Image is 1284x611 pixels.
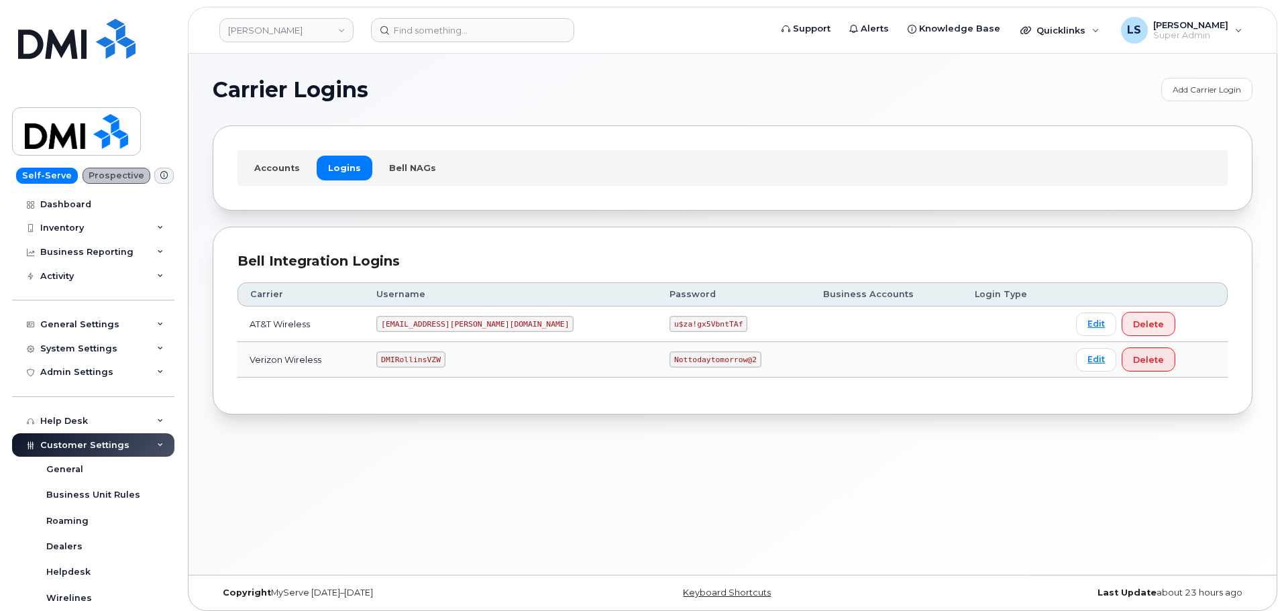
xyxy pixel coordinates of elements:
[237,307,364,342] td: AT&T Wireless
[1076,348,1116,372] a: Edit
[811,282,963,307] th: Business Accounts
[378,156,447,180] a: Bell NAGs
[213,80,368,100] span: Carrier Logins
[1098,588,1157,598] strong: Last Update
[213,588,559,598] div: MyServe [DATE]–[DATE]
[237,282,364,307] th: Carrier
[364,282,657,307] th: Username
[317,156,372,180] a: Logins
[237,252,1228,271] div: Bell Integration Logins
[670,351,761,368] code: Nottodaytomorrow@2
[1161,78,1252,101] a: Add Carrier Login
[1076,313,1116,336] a: Edit
[683,588,771,598] a: Keyboard Shortcuts
[237,342,364,378] td: Verizon Wireless
[1133,353,1164,366] span: Delete
[376,351,445,368] code: DMIRollinsVZW
[223,588,271,598] strong: Copyright
[906,588,1252,598] div: about 23 hours ago
[963,282,1064,307] th: Login Type
[657,282,810,307] th: Password
[1133,318,1164,331] span: Delete
[376,316,574,332] code: [EMAIL_ADDRESS][PERSON_NAME][DOMAIN_NAME]
[243,156,311,180] a: Accounts
[1122,347,1175,372] button: Delete
[1122,312,1175,336] button: Delete
[670,316,747,332] code: u$za!gx5VbntTAf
